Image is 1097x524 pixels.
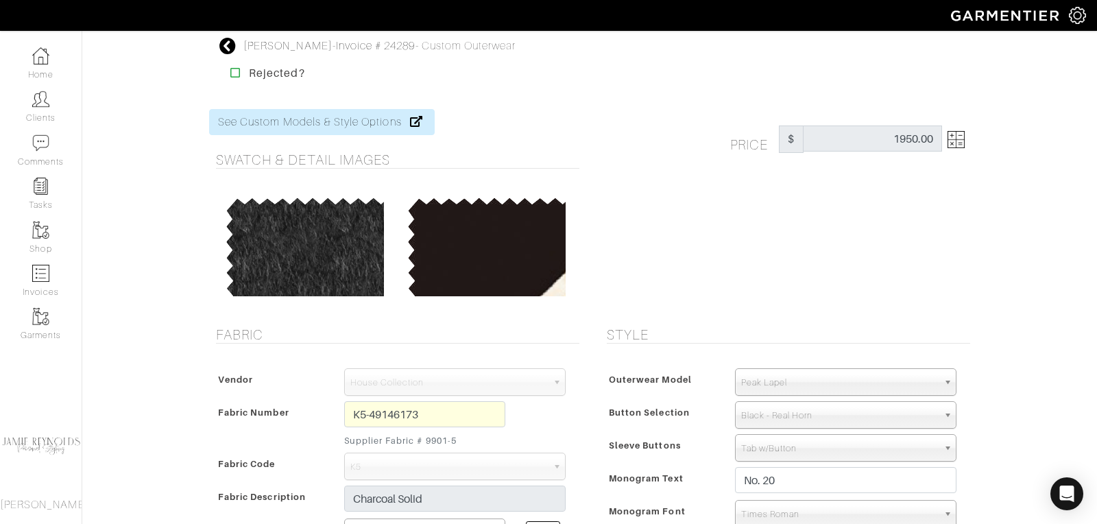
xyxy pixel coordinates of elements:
img: clients-icon-6bae9207a08558b7cb47a8932f037763ab4055f8c8b6bfacd5dc20c3e0201464.png [32,91,49,108]
img: Open Price Breakdown [948,131,965,148]
span: House Collection [350,369,547,396]
img: comment-icon-a0a6a9ef722e966f86d9cbdc48e553b5cf19dbc54f86b18d962a5391bc8f6eb6.png [32,134,49,152]
span: Fabric Number [218,403,289,422]
span: Monogram Font [609,501,686,521]
span: Fabric Description [218,487,306,507]
span: Button Selection [609,403,690,422]
span: Sleeve Buttons [609,436,681,455]
span: Tab w/Button [741,435,938,462]
img: gear-icon-white-bd11855cb880d31180b6d7d6211b90ccbf57a29d726f0c71d8c61bd08dd39cc2.png [1069,7,1086,24]
h5: Swatch & Detail Images [216,152,579,168]
h5: Style [607,326,970,343]
h5: Price [730,126,779,153]
span: Peak Lapel [741,369,938,396]
div: - - Custom Outerwear [243,38,516,54]
img: dashboard-icon-dbcd8f5a0b271acd01030246c82b418ddd0df26cd7fceb0bd07c9910d44c42f6.png [32,47,49,64]
img: garmentier-logo-header-white-b43fb05a5012e4ada735d5af1a66efaba907eab6374d6393d1fbf88cb4ef424d.png [944,3,1069,27]
span: Fabric Code [218,454,276,474]
a: [PERSON_NAME] [243,40,333,52]
span: K5 [350,453,547,481]
span: $ [779,126,804,153]
img: garments-icon-b7da505a4dc4fd61783c78ac3ca0ef83fa9d6f193b1c9dc38574b1d14d53ca28.png [32,308,49,325]
img: orders-icon-0abe47150d42831381b5fb84f609e132dff9fe21cb692f30cb5eec754e2cba89.png [32,265,49,282]
div: Open Intercom Messenger [1050,477,1083,510]
h5: Fabric [216,326,579,343]
span: Black - Real Horn [741,402,938,429]
strong: Rejected? [249,67,304,80]
small: Supplier Fabric # 9901-5 [344,434,505,447]
img: reminder-icon-8004d30b9f0a5d33ae49ab947aed9ed385cf756f9e5892f1edd6e32f2345188e.png [32,178,49,195]
a: See Custom Models & Style Options [209,109,435,135]
span: Outerwear Model [609,370,692,390]
a: Invoice # 24289 [336,40,415,52]
span: Vendor [218,370,253,390]
img: garments-icon-b7da505a4dc4fd61783c78ac3ca0ef83fa9d6f193b1c9dc38574b1d14d53ca28.png [32,222,49,239]
span: Monogram Text [609,468,684,488]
